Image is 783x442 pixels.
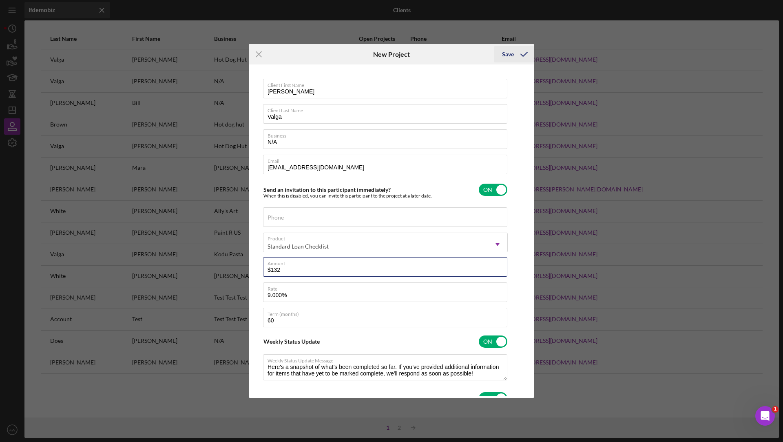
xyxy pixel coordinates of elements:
div: Save [502,46,514,62]
label: Term (months) [268,308,507,317]
label: Client Inactivity [263,395,303,402]
h6: New Project [373,51,410,58]
label: Client First Name [268,79,507,88]
textarea: Here's a snapshot of what’s been completed so far. If you’ve provided additional information for ... [263,354,507,380]
label: Phone [268,214,284,221]
label: Business [268,130,507,139]
iframe: Intercom live chat [755,406,775,426]
label: Weekly Status Update [263,338,320,345]
label: Amount [268,258,507,267]
label: Email [268,155,507,164]
button: Save [494,46,534,62]
div: When this is disabled, you can invite this participant to the project at a later date. [263,193,432,199]
span: 1 [772,406,779,413]
label: Weekly Status Update Message [268,355,507,364]
div: Standard Loan Checklist [268,243,329,250]
label: Send an invitation to this participant immediately? [263,186,391,193]
label: Rate [268,283,507,292]
label: Client Last Name [268,104,507,113]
